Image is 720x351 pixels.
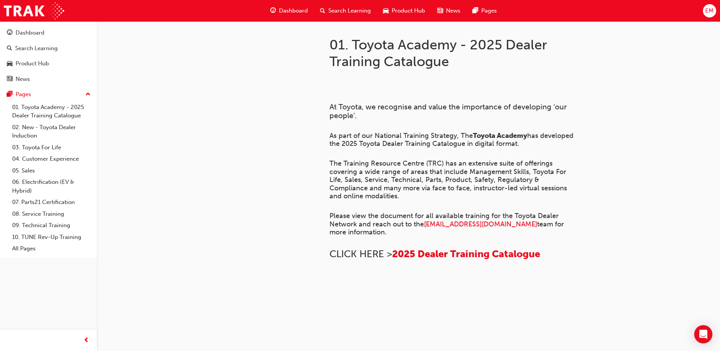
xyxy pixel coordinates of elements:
[329,131,473,140] span: As part of our National Training Strategy, The
[437,6,443,16] span: news-icon
[3,41,94,55] a: Search Learning
[7,76,13,83] span: news-icon
[329,103,569,120] span: At Toyota, we recognise and value the importance of developing ‘our people'.
[466,3,503,19] a: pages-iconPages
[16,28,44,37] div: Dashboard
[16,59,49,68] div: Product Hub
[329,131,575,148] span: has developed the 2025 Toyota Dealer Training Catalogue in digital format.
[9,142,94,153] a: 03. Toyota For Life
[16,75,30,84] div: News
[3,87,94,101] button: Pages
[383,6,389,16] span: car-icon
[314,3,377,19] a: search-iconSearch Learning
[9,220,94,231] a: 09. Technical Training
[279,6,308,15] span: Dashboard
[3,57,94,71] a: Product Hub
[329,36,578,70] h1: 01. Toyota Academy - 2025 Dealer Training Catalogue
[9,153,94,165] a: 04. Customer Experience
[3,72,94,86] a: News
[424,220,537,228] a: [EMAIL_ADDRESS][DOMAIN_NAME]
[473,6,478,16] span: pages-icon
[473,131,527,140] span: Toyota Academy
[16,90,31,99] div: Pages
[329,159,569,200] span: The Training Resource Centre (TRC) has an extensive suite of offerings covering a wide range of a...
[7,30,13,36] span: guage-icon
[481,6,497,15] span: Pages
[9,165,94,177] a: 05. Sales
[7,60,13,67] span: car-icon
[329,248,392,260] span: CLICK HERE >
[84,336,89,345] span: prev-icon
[703,4,716,17] button: EM
[377,3,431,19] a: car-iconProduct Hub
[7,91,13,98] span: pages-icon
[329,220,566,237] span: team for more information.
[9,101,94,122] a: 01. Toyota Academy - 2025 Dealer Training Catalogue
[3,24,94,87] button: DashboardSearch LearningProduct HubNews
[9,122,94,142] a: 02. New - Toyota Dealer Induction
[270,6,276,16] span: guage-icon
[264,3,314,19] a: guage-iconDashboard
[3,26,94,40] a: Dashboard
[9,176,94,196] a: 06. Electrification (EV & Hybrid)
[705,6,714,15] span: EM
[329,212,561,228] span: Please view the document for all available training for the Toyota Dealer Network and reach out t...
[9,231,94,243] a: 10. TUNE Rev-Up Training
[9,208,94,220] a: 08. Service Training
[9,243,94,255] a: All Pages
[446,6,460,15] span: News
[392,6,425,15] span: Product Hub
[392,248,540,260] a: 2025 Dealer Training Catalogue
[85,90,91,100] span: up-icon
[320,6,325,16] span: search-icon
[694,325,712,343] div: Open Intercom Messenger
[328,6,371,15] span: Search Learning
[4,2,64,19] img: Trak
[431,3,466,19] a: news-iconNews
[9,196,94,208] a: 07. Parts21 Certification
[7,45,12,52] span: search-icon
[15,44,58,53] div: Search Learning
